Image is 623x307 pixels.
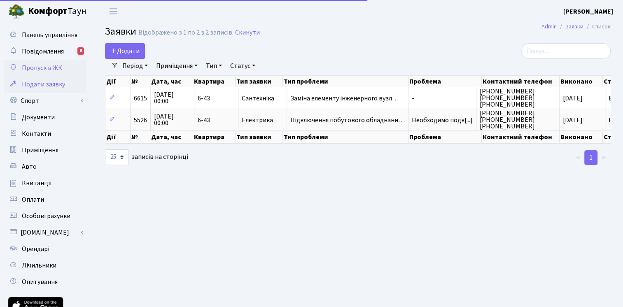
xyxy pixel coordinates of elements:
[105,149,188,165] label: записів на сторінці
[4,274,86,290] a: Опитування
[198,117,235,123] span: 6-43
[283,76,408,87] th: Тип проблеми
[541,22,557,31] a: Admin
[227,59,259,73] a: Статус
[110,47,140,56] span: Додати
[584,150,597,165] a: 1
[22,162,37,171] span: Авто
[283,131,408,143] th: Тип проблеми
[4,93,86,109] a: Спорт
[235,29,260,37] a: Скинути
[563,7,613,16] a: [PERSON_NAME]
[22,195,44,204] span: Оплати
[22,63,62,72] span: Пропуск в ЖК
[22,146,58,155] span: Приміщення
[150,131,193,143] th: Дата, час
[4,27,86,43] a: Панель управління
[28,5,86,19] span: Таун
[4,158,86,175] a: Авто
[22,30,77,40] span: Панель управління
[290,95,405,102] span: Заміна елементу інженерного вузл…
[22,47,64,56] span: Повідомлення
[131,131,151,143] th: №
[565,22,583,31] a: Заявки
[4,76,86,93] a: Подати заявку
[22,261,56,270] span: Лічильники
[22,129,51,138] span: Контакти
[77,47,84,55] div: 6
[529,18,623,35] nav: breadcrumb
[4,208,86,224] a: Особові рахунки
[408,131,482,143] th: Проблема
[150,76,193,87] th: Дата, час
[193,131,236,143] th: Квартира
[4,109,86,126] a: Документи
[134,116,147,125] span: 5526
[560,76,603,87] th: Виконано
[22,113,55,122] span: Документи
[412,116,473,125] span: Необходимо подк[...]
[4,60,86,76] a: Пропуск в ЖК
[193,76,236,87] th: Квартира
[4,126,86,142] a: Контакти
[560,131,603,143] th: Виконано
[236,131,282,143] th: Тип заявки
[4,142,86,158] a: Приміщення
[563,116,583,125] span: [DATE]
[4,191,86,208] a: Оплати
[4,224,86,241] a: [DOMAIN_NAME]
[28,5,68,18] b: Комфорт
[236,76,282,87] th: Тип заявки
[203,59,225,73] a: Тип
[22,212,70,221] span: Особові рахунки
[482,76,560,87] th: Контактний телефон
[105,149,129,165] select: записів на сторінці
[103,5,124,18] button: Переключити навігацію
[22,80,65,89] span: Подати заявку
[242,117,283,123] span: Електрика
[154,113,191,126] span: [DATE] 00:00
[4,43,86,60] a: Повідомлення6
[105,43,145,59] a: Додати
[154,91,191,105] span: [DATE] 00:00
[4,257,86,274] a: Лічильники
[22,179,52,188] span: Квитанції
[408,76,482,87] th: Проблема
[119,59,151,73] a: Період
[22,277,58,286] span: Опитування
[4,175,86,191] a: Квитанції
[153,59,201,73] a: Приміщення
[480,110,556,130] span: [PHONE_NUMBER] [PHONE_NUMBER] [PHONE_NUMBER]
[412,95,473,102] span: -
[22,244,49,254] span: Орендарі
[105,131,131,143] th: Дії
[105,24,136,39] span: Заявки
[134,94,147,103] span: 6615
[521,43,611,59] input: Пошук...
[198,95,235,102] span: 6-43
[290,117,405,123] span: Підключення побутового обладнанн…
[4,241,86,257] a: Орендарі
[8,3,25,20] img: logo.png
[131,76,151,87] th: №
[482,131,560,143] th: Контактний телефон
[480,88,556,108] span: [PHONE_NUMBER] [PHONE_NUMBER] [PHONE_NUMBER]
[242,95,283,102] span: Сантехніка
[105,76,131,87] th: Дії
[563,94,583,103] span: [DATE]
[583,22,611,31] li: Список
[138,29,233,37] div: Відображено з 1 по 2 з 2 записів.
